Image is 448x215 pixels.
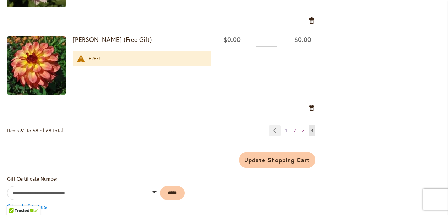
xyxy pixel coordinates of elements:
button: Update Shopping Cart [239,152,315,168]
span: 1 [285,128,287,133]
span: Gift Certificate Number [7,175,58,182]
img: MAI TAI (Free Gift) [7,36,66,95]
a: 2 [292,125,297,136]
span: 4 [311,128,313,133]
button: Check Status [7,204,47,209]
span: 2 [294,128,296,133]
span: Items 61 to 68 of 68 total [7,127,63,134]
span: $0.00 [224,35,241,44]
strong: [PERSON_NAME] (Free Gift) [73,35,211,44]
div: FREE! [89,56,204,62]
a: 1 [284,125,289,136]
a: 3 [300,125,306,136]
span: Update Shopping Cart [244,156,310,164]
span: $0.00 [294,35,311,44]
span: 3 [302,128,305,133]
iframe: Launch Accessibility Center [5,190,25,210]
